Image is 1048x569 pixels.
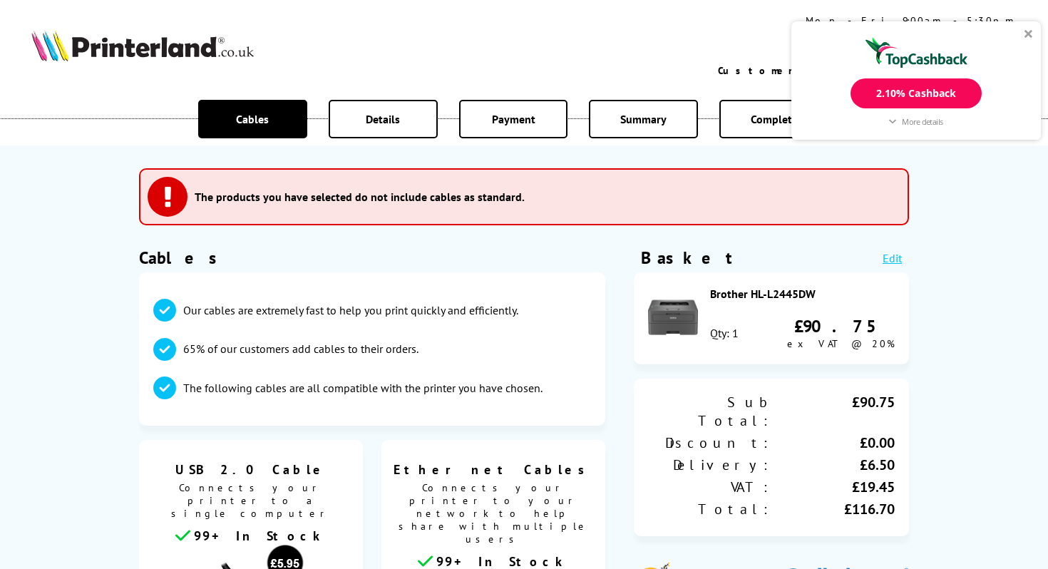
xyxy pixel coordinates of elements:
div: VAT: [648,478,771,496]
div: £6.50 [771,456,895,474]
a: Edit [883,251,902,265]
div: Sub Total: [648,393,771,430]
span: Payment [492,112,535,126]
div: £90.75 [787,315,895,337]
h1: Cables [139,247,605,269]
span: Connects your printer to your network to help share with multiple users [389,478,598,553]
span: Ethernet Cables [392,461,595,478]
span: ex VAT @ 20% [787,337,895,350]
h3: The products you have selected do not include cables as standard. [195,190,525,204]
span: 99+ In Stock [194,528,327,544]
span: Connects your printer to a single computer [146,478,356,527]
div: £0.00 [771,434,895,452]
span: Summary [620,112,667,126]
span: Details [366,112,400,126]
p: Our cables are extremely fast to help you print quickly and efficiently. [183,302,518,318]
p: 65% of our customers add cables to their orders. [183,341,418,357]
div: Basket [641,247,734,269]
span: USB 2.0 Cable [150,461,352,478]
div: £19.45 [771,478,895,496]
img: Printerland Logo [31,30,254,61]
span: Complete [751,112,798,126]
div: Delivery: [648,456,771,474]
img: Brother HL-L2445DW [648,292,698,342]
div: Brother HL-L2445DW [710,287,895,301]
div: £116.70 [771,500,895,518]
div: Total: [648,500,771,518]
span: Customer Service: [718,64,889,77]
div: £90.75 [771,393,895,430]
div: Mon - Fri 9:00am - 5:30pm [718,14,1017,27]
span: Cables [236,112,269,126]
p: The following cables are all compatible with the printer you have chosen. [183,380,543,396]
div: Discount: [648,434,771,452]
div: Qty: 1 [710,326,739,340]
